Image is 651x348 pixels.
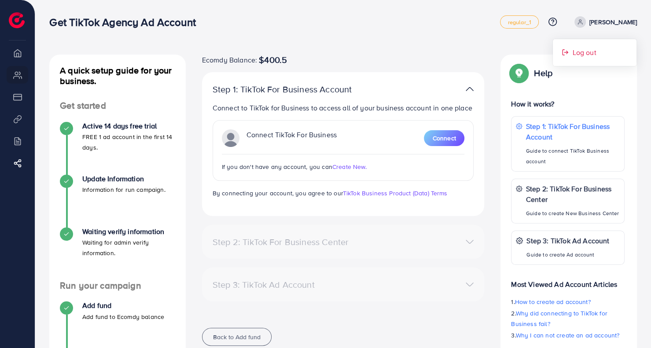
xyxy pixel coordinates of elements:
p: Information for run campaign. [82,184,166,195]
ul: [PERSON_NAME] [552,39,637,66]
h4: Get started [49,100,186,111]
p: Guide to create New Business Center [526,208,620,219]
h3: Get TikTok Agency Ad Account [49,16,202,29]
span: Ecomdy Balance: [202,55,257,65]
p: [PERSON_NAME] [589,17,637,27]
li: Active 14 days free trial [49,122,186,175]
h4: A quick setup guide for your business. [49,65,186,86]
li: Waiting verify information [49,227,186,280]
p: FREE 1 ad account in the first 14 days. [82,132,175,153]
h4: Add fund [82,301,164,310]
p: Step 3: TikTok Ad Account [526,235,609,246]
img: Popup guide [511,65,527,81]
a: TikTok Business Product (Data) Terms [343,189,448,198]
span: $400.5 [259,55,287,65]
span: How to create ad account? [515,297,591,306]
button: Back to Add fund [202,328,272,346]
p: Help [534,68,552,78]
p: 1. [511,297,625,307]
p: By connecting your account, you agree to our [213,188,474,198]
a: regular_1 [500,15,538,29]
p: Step 1: TikTok For Business Account [213,84,382,95]
iframe: Chat [614,308,644,341]
p: Waiting for admin verify information. [82,237,175,258]
p: Guide to create Ad account [526,249,609,260]
p: Connect TikTok For Business [246,129,337,147]
p: Step 1: TikTok For Business Account [526,121,620,142]
p: 3. [511,330,625,341]
h4: Run your campaign [49,280,186,291]
span: regular_1 [508,19,531,25]
h4: Active 14 days free trial [82,122,175,130]
p: Step 2: TikTok For Business Center [526,183,620,205]
span: Why did connecting to TikTok for Business fail? [511,309,607,328]
img: TikTok partner [466,83,474,95]
p: Guide to connect TikTok Business account [526,146,620,167]
span: Connect [433,134,456,143]
span: Create New. [332,162,367,171]
p: 2. [511,308,625,329]
h4: Waiting verify information [82,227,175,236]
span: Why I can not create an ad account? [516,331,620,340]
a: [PERSON_NAME] [571,16,637,28]
p: Connect to TikTok for Business to access all of your business account in one place [213,103,474,113]
p: Add fund to Ecomdy balance [82,311,164,322]
li: Update Information [49,175,186,227]
h4: Update Information [82,175,166,183]
button: Connect [424,130,464,146]
span: If you don't have any account, you can [222,162,332,171]
span: Back to Add fund [213,333,261,341]
span: Log out [572,47,596,58]
img: logo [9,12,25,28]
img: TikTok partner [222,129,239,147]
p: How it works? [511,99,625,109]
p: Most Viewed Ad Account Articles [511,272,625,289]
